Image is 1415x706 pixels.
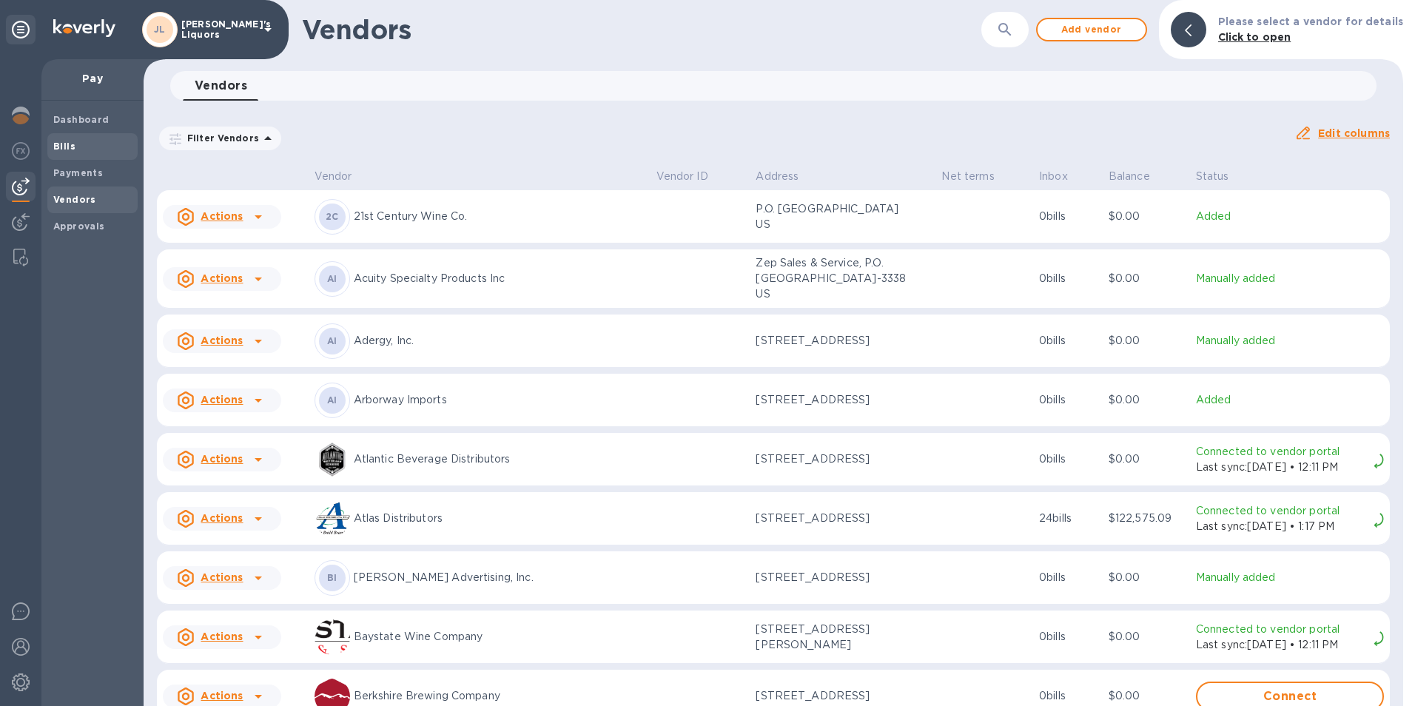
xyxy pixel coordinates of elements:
[302,14,981,45] h1: Vendors
[1039,169,1087,184] span: Inbox
[53,19,115,37] img: Logo
[1109,209,1184,224] p: $0.00
[327,335,337,346] b: AI
[1196,392,1384,408] p: Added
[1196,209,1384,224] p: Added
[1109,570,1184,585] p: $0.00
[1196,503,1368,519] p: Connected to vendor portal
[354,271,645,286] p: Acuity Specialty Products Inc
[1039,688,1097,704] p: 0 bills
[53,141,75,152] b: Bills
[756,570,904,585] p: [STREET_ADDRESS]
[201,210,243,222] u: Actions
[354,688,645,704] p: Berkshire Brewing Company
[327,572,337,583] b: BI
[941,169,994,184] p: Net terms
[756,688,904,704] p: [STREET_ADDRESS]
[201,334,243,346] u: Actions
[656,169,708,184] p: Vendor ID
[201,394,243,406] u: Actions
[201,690,243,702] u: Actions
[1039,209,1097,224] p: 0 bills
[6,15,36,44] div: Unpin categories
[1039,451,1097,467] p: 0 bills
[1109,169,1150,184] p: Balance
[1196,519,1368,534] p: Last sync: [DATE] • 1:17 PM
[201,453,243,465] u: Actions
[53,194,96,205] b: Vendors
[1039,169,1068,184] p: Inbox
[1036,18,1147,41] button: Add vendor
[1109,169,1169,184] span: Balance
[1039,570,1097,585] p: 0 bills
[53,221,105,232] b: Approvals
[315,169,372,184] span: Vendor
[1039,333,1097,349] p: 0 bills
[1196,444,1368,460] p: Connected to vendor portal
[327,394,337,406] b: AI
[1109,629,1184,645] p: $0.00
[354,209,645,224] p: 21st Century Wine Co.
[201,512,243,524] u: Actions
[201,272,243,284] u: Actions
[53,71,132,86] p: Pay
[53,114,110,125] b: Dashboard
[1318,127,1390,139] u: Edit columns
[1109,271,1184,286] p: $0.00
[756,255,904,302] p: Zep Sales & Service, P.O. [GEOGRAPHIC_DATA]-3338 US
[1109,333,1184,349] p: $0.00
[12,142,30,160] img: Foreign exchange
[1049,21,1134,38] span: Add vendor
[181,19,255,40] p: [PERSON_NAME]'s Liquors
[1209,687,1371,705] span: Connect
[354,392,645,408] p: Arborway Imports
[756,622,904,653] p: [STREET_ADDRESS][PERSON_NAME]
[354,570,645,585] p: [PERSON_NAME] Advertising, Inc.
[756,511,904,526] p: [STREET_ADDRESS]
[1109,392,1184,408] p: $0.00
[1039,271,1097,286] p: 0 bills
[201,631,243,642] u: Actions
[354,333,645,349] p: Adergy, Inc.
[181,132,259,144] p: Filter Vendors
[1109,451,1184,467] p: $0.00
[1196,637,1368,653] p: Last sync: [DATE] • 12:11 PM
[326,211,339,222] b: 2C
[354,451,645,467] p: Atlantic Beverage Distributors
[1109,688,1184,704] p: $0.00
[201,571,243,583] u: Actions
[1196,333,1384,349] p: Manually added
[756,201,904,232] p: P.O. [GEOGRAPHIC_DATA] US
[1039,392,1097,408] p: 0 bills
[1196,271,1384,286] p: Manually added
[1196,570,1384,585] p: Manually added
[154,24,166,35] b: JL
[53,167,103,178] b: Payments
[1196,622,1368,637] p: Connected to vendor portal
[327,273,337,284] b: AI
[1109,511,1184,526] p: $122,575.09
[1218,16,1403,27] b: Please select a vendor for details
[354,511,645,526] p: Atlas Distributors
[656,169,727,184] span: Vendor ID
[354,629,645,645] p: Baystate Wine Company
[941,169,1013,184] span: Net terms
[756,451,904,467] p: [STREET_ADDRESS]
[1039,629,1097,645] p: 0 bills
[1218,31,1291,43] b: Click to open
[756,392,904,408] p: [STREET_ADDRESS]
[1196,460,1368,475] p: Last sync: [DATE] • 12:11 PM
[1039,511,1097,526] p: 24 bills
[195,75,247,96] span: Vendors
[756,169,818,184] span: Address
[1196,169,1229,184] p: Status
[756,169,799,184] p: Address
[756,333,904,349] p: [STREET_ADDRESS]
[315,169,352,184] p: Vendor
